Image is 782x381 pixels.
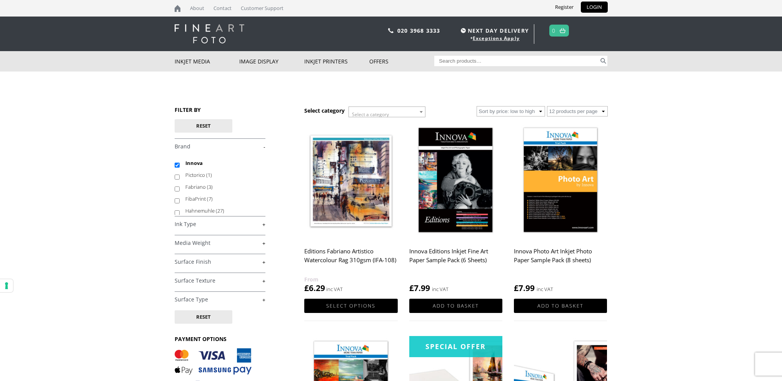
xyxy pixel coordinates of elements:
a: Add to basket: “Innova Editions Inkjet Fine Art Paper Sample Pack (6 Sheets)” [409,299,502,313]
span: (3) [207,183,213,190]
h2: Editions Fabriano Artistico Watercolour Rag 310gsm (IFA-108) [304,244,397,275]
strong: inc VAT [432,285,449,294]
a: Select options for “Editions Fabriano Artistico Watercolour Rag 310gsm (IFA-108)” [304,299,397,313]
img: time.svg [461,28,466,33]
span: (27) [216,207,224,214]
a: 0 [552,25,555,36]
a: - [175,143,265,150]
button: Reset [175,119,232,133]
bdi: 6.29 [304,283,325,293]
img: Innova Editions Inkjet Fine Art Paper Sample Pack (6 Sheets) [409,123,502,239]
a: Register [549,2,579,13]
h4: Surface Texture [175,273,265,288]
a: Editions Fabriano Artistico Watercolour Rag 310gsm (IFA-108) £6.29 [304,123,397,294]
a: + [175,296,265,303]
span: (1) [206,171,212,178]
a: Image Display [239,51,304,72]
a: Add to basket: “Innova Photo Art Inkjet Photo Paper Sample Pack (8 sheets)” [514,299,607,313]
img: basket.svg [560,28,565,33]
span: (7) [207,195,213,202]
a: + [175,221,265,228]
div: Special Offer [409,336,502,357]
img: Editions Fabriano Artistico Watercolour Rag 310gsm (IFA-108) [304,123,397,239]
input: Search products… [434,56,599,66]
h3: Select category [304,107,345,114]
h4: Surface Finish [175,254,265,269]
h4: Brand [175,138,265,154]
a: Innova Editions Inkjet Fine Art Paper Sample Pack (6 Sheets) £7.99 inc VAT [409,123,502,294]
a: Innova Photo Art Inkjet Photo Paper Sample Pack (8 sheets) £7.99 inc VAT [514,123,607,294]
h3: FILTER BY [175,106,265,113]
a: + [175,277,265,285]
img: phone.svg [388,28,394,33]
a: 020 3968 3333 [397,27,440,34]
span: NEXT DAY DELIVERY [459,26,529,35]
select: Shop order [477,106,545,116]
a: + [175,258,265,266]
h4: Surface Type [175,291,265,307]
span: £ [409,283,414,293]
label: Hahnemuhle [185,205,258,217]
a: Inkjet Printers [304,51,369,72]
label: Innova [185,157,258,169]
h4: Ink Type [175,216,265,231]
strong: inc VAT [537,285,553,294]
h4: Media Weight [175,235,265,250]
label: Pictorico [185,169,258,181]
h2: Innova Photo Art Inkjet Photo Paper Sample Pack (8 sheets) [514,244,607,275]
label: FibaPrint [185,193,258,205]
span: £ [304,283,309,293]
button: Reset [175,310,232,324]
a: Inkjet Media [175,51,240,72]
bdi: 7.99 [409,283,430,293]
img: logo-white.svg [175,24,244,43]
a: Exceptions Apply [473,35,520,42]
h3: PAYMENT OPTIONS [175,335,265,343]
img: Innova Photo Art Inkjet Photo Paper Sample Pack (8 sheets) [514,123,607,239]
label: Fabriano [185,181,258,193]
span: Select a category [352,111,389,118]
h2: Innova Editions Inkjet Fine Art Paper Sample Pack (6 Sheets) [409,244,502,275]
a: + [175,240,265,247]
a: Offers [369,51,434,72]
bdi: 7.99 [514,283,535,293]
a: LOGIN [581,2,608,13]
button: Search [599,56,608,66]
span: £ [514,283,519,293]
